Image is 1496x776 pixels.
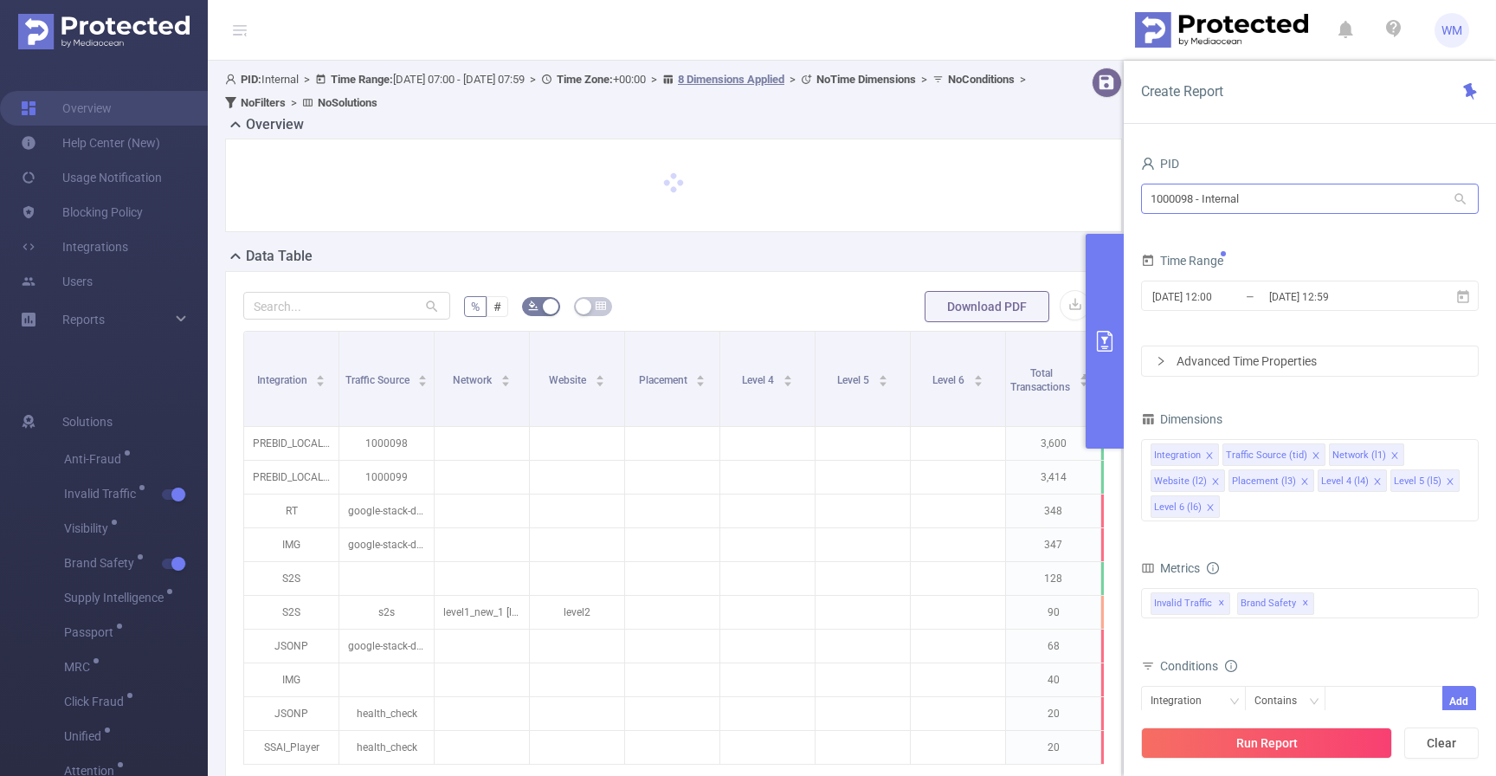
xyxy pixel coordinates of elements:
[244,528,339,561] p: IMG
[783,379,792,385] i: icon: caret-down
[244,731,339,764] p: SSAI_Player
[696,372,706,378] i: icon: caret-up
[1101,731,1196,764] p: 100%
[1141,561,1200,575] span: Metrics
[64,522,114,534] span: Visibility
[916,73,932,86] span: >
[500,372,511,383] div: Sort
[246,246,313,267] h2: Data Table
[21,230,128,264] a: Integrations
[339,427,434,460] p: 1000098
[339,495,434,527] p: google-stack-driver-checks
[1394,470,1441,493] div: Level 5 (l5)
[1076,332,1100,426] i: Filter menu
[345,374,412,386] span: Traffic Source
[21,264,93,299] a: Users
[1151,592,1230,615] span: Invalid Traffic
[1151,469,1225,492] li: Website (l2)
[225,74,241,85] i: icon: user
[64,488,142,500] span: Invalid Traffic
[530,596,624,629] p: level2
[453,374,494,386] span: Network
[21,91,112,126] a: Overview
[1151,443,1219,466] li: Integration
[595,379,604,385] i: icon: caret-down
[21,195,143,230] a: Blocking Policy
[1006,663,1100,696] p: 40
[1141,83,1223,100] span: Create Report
[1373,477,1382,488] i: icon: close
[64,695,130,708] span: Click Fraud
[1006,697,1100,730] p: 20
[596,301,606,311] i: icon: table
[64,730,107,742] span: Unified
[1232,470,1296,493] div: Placement (l3)
[18,14,190,49] img: Protected Media
[244,697,339,730] p: JSONP
[339,461,434,494] p: 1000099
[1006,495,1100,527] p: 348
[1154,496,1202,519] div: Level 6 (l6)
[1154,444,1201,467] div: Integration
[973,372,983,383] div: Sort
[816,73,916,86] b: No Time Dimensions
[244,630,339,663] p: JSONP
[1006,596,1100,629] p: 90
[64,592,170,604] span: Supply Intelligence
[331,73,393,86] b: Time Range:
[1101,461,1196,494] p: 0.06%
[557,73,613,86] b: Time Zone:
[1329,443,1404,466] li: Network (l1)
[973,379,983,385] i: icon: caret-down
[339,697,434,730] p: health_check
[1225,660,1237,672] i: icon: info-circle
[225,73,1031,109] span: Internal [DATE] 07:00 - [DATE] 07:59 +00:00
[318,96,377,109] b: No Solutions
[639,374,690,386] span: Placement
[1006,528,1100,561] p: 347
[595,372,605,383] div: Sort
[1321,470,1369,493] div: Level 4 (l4)
[595,372,604,378] i: icon: caret-up
[244,427,339,460] p: PREBID_LOCAL_CACHE
[64,626,119,638] span: Passport
[243,292,450,320] input: Search...
[1205,451,1214,462] i: icon: close
[1101,596,1196,629] p: 78.9%
[299,73,315,86] span: >
[1006,562,1100,595] p: 128
[244,495,339,527] p: RT
[1312,451,1320,462] i: icon: close
[973,372,983,378] i: icon: caret-up
[1404,727,1479,759] button: Clear
[696,379,706,385] i: icon: caret-down
[1207,562,1219,574] i: icon: info-circle
[1101,562,1196,595] p: 0%
[244,596,339,629] p: S2S
[1142,346,1478,376] div: icon: rightAdvanced Time Properties
[62,313,105,327] span: Reports
[549,374,589,386] span: Website
[1101,528,1196,561] p: 100%
[418,372,428,378] i: icon: caret-up
[257,374,310,386] span: Integration
[339,731,434,764] p: health_check
[1006,630,1100,663] p: 68
[878,372,888,383] div: Sort
[339,596,434,629] p: s2s
[21,126,160,160] a: Help Center (New)
[1441,13,1462,48] span: WM
[784,73,801,86] span: >
[246,114,304,135] h2: Overview
[339,528,434,561] p: google-stack-driver-checks
[1156,356,1166,366] i: icon: right
[1390,469,1460,492] li: Level 5 (l5)
[646,73,662,86] span: >
[1222,443,1325,466] li: Traffic Source (tid)
[1006,461,1100,494] p: 3,414
[948,73,1015,86] b: No Conditions
[1141,157,1155,171] i: icon: user
[1228,469,1314,492] li: Placement (l3)
[1101,495,1196,527] p: 100%
[1141,157,1179,171] span: PID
